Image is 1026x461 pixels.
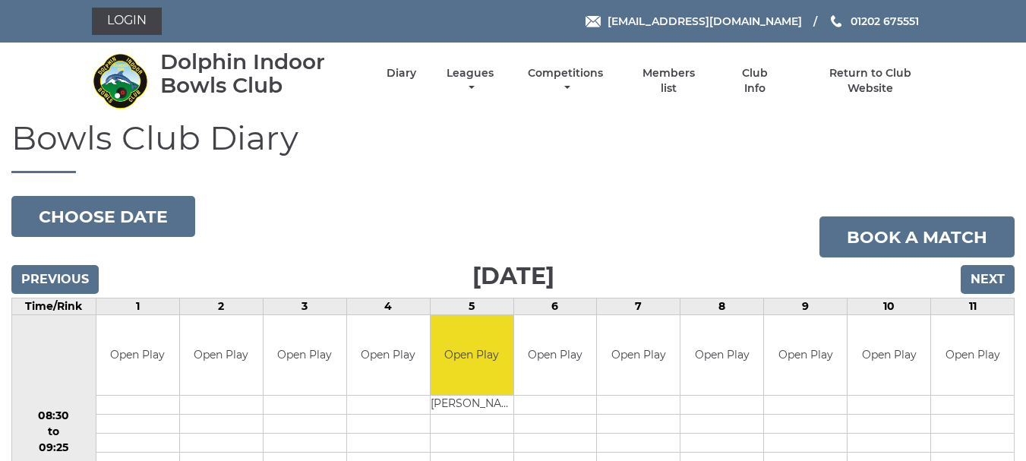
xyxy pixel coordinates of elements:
[431,315,513,395] td: Open Play
[525,66,608,96] a: Competitions
[848,298,931,315] td: 10
[96,298,179,315] td: 1
[96,315,179,395] td: Open Play
[931,298,1015,315] td: 11
[931,315,1014,395] td: Open Play
[514,315,597,395] td: Open Play
[347,315,430,395] td: Open Play
[180,315,263,395] td: Open Play
[586,13,802,30] a: Email [EMAIL_ADDRESS][DOMAIN_NAME]
[12,298,96,315] td: Time/Rink
[848,315,930,395] td: Open Play
[160,50,360,97] div: Dolphin Indoor Bowls Club
[513,298,597,315] td: 6
[586,16,601,27] img: Email
[387,66,416,81] a: Diary
[11,265,99,294] input: Previous
[597,315,680,395] td: Open Play
[806,66,934,96] a: Return to Club Website
[680,315,763,395] td: Open Play
[11,196,195,237] button: Choose date
[346,298,430,315] td: 4
[961,265,1015,294] input: Next
[680,298,764,315] td: 8
[829,13,919,30] a: Phone us 01202 675551
[608,14,802,28] span: [EMAIL_ADDRESS][DOMAIN_NAME]
[92,52,149,109] img: Dolphin Indoor Bowls Club
[731,66,780,96] a: Club Info
[431,395,513,414] td: [PERSON_NAME]
[597,298,680,315] td: 7
[179,298,263,315] td: 2
[443,66,497,96] a: Leagues
[263,298,346,315] td: 3
[633,66,703,96] a: Members list
[764,315,847,395] td: Open Play
[819,216,1015,257] a: Book a match
[92,8,162,35] a: Login
[11,119,1015,173] h1: Bowls Club Diary
[430,298,513,315] td: 5
[831,15,841,27] img: Phone us
[851,14,919,28] span: 01202 675551
[264,315,346,395] td: Open Play
[764,298,848,315] td: 9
